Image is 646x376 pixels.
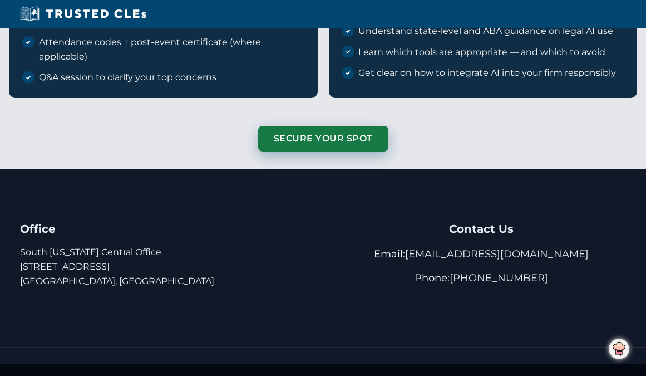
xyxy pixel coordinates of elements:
h4: Office [20,219,309,238]
button: Secure your spot [258,126,388,152]
span: Learn which tools are appropriate — and which to avoid [358,45,605,60]
a: [PHONE_NUMBER] [450,272,548,284]
span: Q&A session to clarify your top concerns [39,70,216,85]
span: Attendance codes + post-event certificate (where applicable) [39,35,304,64]
span: Get clear on how to integrate AI into your firm responsibly [358,66,616,80]
img: Trusted CLEs [17,6,150,22]
p: Phone: [337,269,627,287]
p: Email: [337,245,627,263]
a: South [US_STATE] Central Office[STREET_ADDRESS][GEOGRAPHIC_DATA], [GEOGRAPHIC_DATA] [20,247,214,286]
h4: Contact Us [337,219,627,238]
span: Understand state-level and ABA guidance on legal AI use [358,24,613,38]
a: [EMAIL_ADDRESS][DOMAIN_NAME] [405,248,589,260]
